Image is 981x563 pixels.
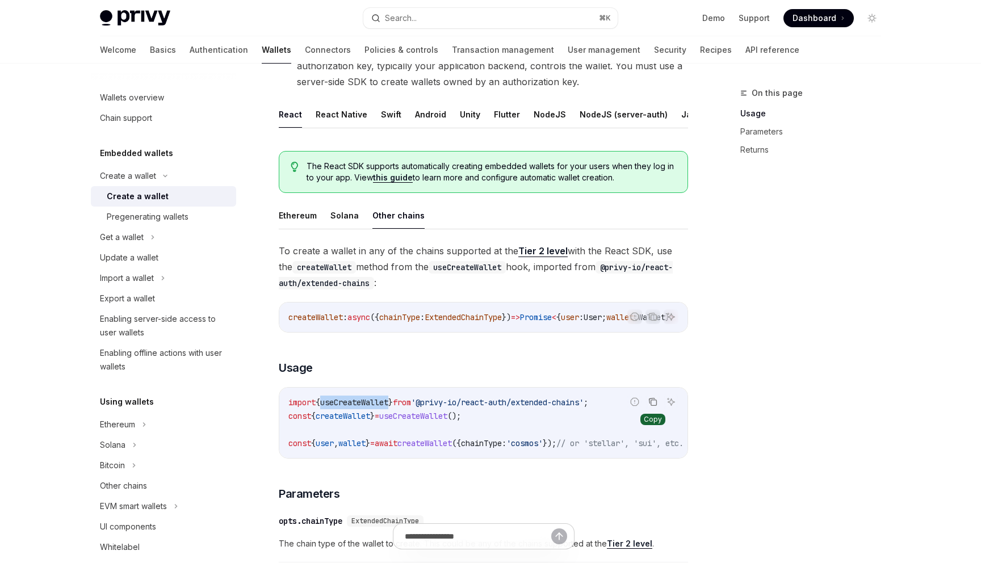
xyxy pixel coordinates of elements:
h5: Using wallets [100,395,154,409]
a: Chain support [91,108,236,128]
span: user [561,312,579,322]
div: Search... [385,11,417,25]
a: Support [739,12,770,24]
span: wallet [606,312,634,322]
span: ; [584,397,588,407]
a: Demo [702,12,725,24]
span: : [343,312,347,322]
span: => [511,312,520,322]
span: }) [502,312,511,322]
button: Copy the contents from the code block [645,309,660,324]
svg: Tip [291,162,299,172]
a: Enabling offline actions with user wallets [91,343,236,377]
a: Enabling server-side access to user wallets [91,309,236,343]
div: Export a wallet [100,292,155,305]
div: Create a wallet [107,190,169,203]
span: { [311,411,316,421]
span: createWallet [397,438,452,448]
span: import [288,397,316,407]
div: opts.chainType [279,515,342,527]
span: async [347,312,370,322]
span: The React SDK supports automatically creating embedded wallets for your users when they log in to... [307,161,676,183]
div: Whitelabel [100,540,140,554]
a: Policies & controls [364,36,438,64]
span: chainType: [461,438,506,448]
span: 'cosmos' [506,438,543,448]
div: Update a wallet [100,251,158,264]
span: On this page [752,86,803,100]
a: Other chains [91,476,236,496]
div: Enabling server-side access to user wallets [100,312,229,339]
span: } [366,438,370,448]
a: Authentication [190,36,248,64]
button: Ask AI [664,309,678,324]
button: NodeJS (server-auth) [580,101,668,128]
a: Transaction management [452,36,554,64]
a: Dashboard [783,9,854,27]
span: '@privy-io/react-auth/extended-chains' [411,397,584,407]
span: Usage [279,360,313,376]
a: Pregenerating wallets [91,207,236,227]
span: = [375,411,379,421]
span: chainType [379,312,420,322]
div: Bitcoin [100,459,125,472]
a: this guide [373,173,413,183]
a: Update a wallet [91,247,236,268]
button: Send message [551,528,567,544]
span: ({ [452,438,461,448]
button: React [279,101,302,128]
a: Security [654,36,686,64]
div: Create a wallet [100,169,156,183]
button: Flutter [494,101,520,128]
div: EVM smart wallets [100,499,167,513]
h5: Embedded wallets [100,146,173,160]
div: Ethereum [100,418,135,431]
span: Promise [520,312,552,322]
button: Copy the contents from the code block [645,394,660,409]
a: Recipes [700,36,732,64]
a: Usage [740,104,890,123]
a: Welcome [100,36,136,64]
span: // or 'stellar', 'sui', etc. [556,438,684,448]
a: Returns [740,141,890,159]
span: Dashboard [793,12,836,24]
button: Java [681,101,701,128]
span: To create a wallet in any of the chains supported at the with the React SDK, use the method from ... [279,243,688,291]
code: createWallet [292,261,356,274]
span: const [288,411,311,421]
a: Basics [150,36,176,64]
div: Solana [100,438,125,452]
a: Connectors [305,36,351,64]
a: Wallets overview [91,87,236,108]
span: (); [447,411,461,421]
button: Android [415,101,446,128]
span: ExtendedChainType [351,516,419,526]
img: light logo [100,10,170,26]
span: ({ [370,312,379,322]
span: Parameters [279,486,339,502]
div: Copy [640,414,665,425]
span: = [370,438,375,448]
span: User [584,312,602,322]
span: } [388,397,393,407]
div: Import a wallet [100,271,154,285]
span: } [370,411,375,421]
span: wallet [338,438,366,448]
button: Toggle dark mode [863,9,881,27]
span: { [311,438,316,448]
li: Or, you can specify an as an on a wallet. The holder of the authorization key, typically your app... [279,42,688,90]
a: Whitelabel [91,537,236,557]
span: const [288,438,311,448]
span: { [556,312,561,322]
button: Report incorrect code [627,394,642,409]
button: Search...⌘K [363,8,618,28]
div: Enabling offline actions with user wallets [100,346,229,373]
span: ExtendedChainType [425,312,502,322]
span: useCreateWallet [320,397,388,407]
span: createWallet [288,312,343,322]
a: User management [568,36,640,64]
button: Other chains [372,202,425,229]
span: : [420,312,425,322]
button: Report incorrect code [627,309,642,324]
button: Swift [381,101,401,128]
